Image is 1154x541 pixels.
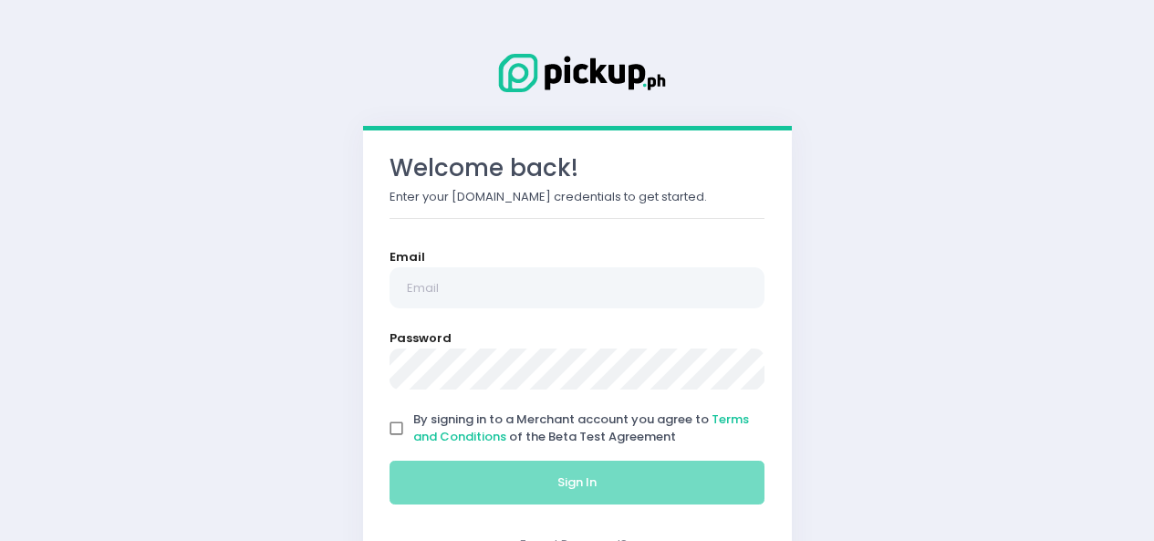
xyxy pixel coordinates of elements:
span: By signing in to a Merchant account you agree to of the Beta Test Agreement [413,411,749,446]
a: Terms and Conditions [413,411,749,446]
img: Logo [486,50,669,96]
p: Enter your [DOMAIN_NAME] credentials to get started. [390,188,765,206]
input: Email [390,267,765,309]
label: Password [390,329,452,348]
label: Email [390,248,425,266]
button: Sign In [390,461,765,505]
h3: Welcome back! [390,154,765,182]
span: Sign In [557,473,597,491]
